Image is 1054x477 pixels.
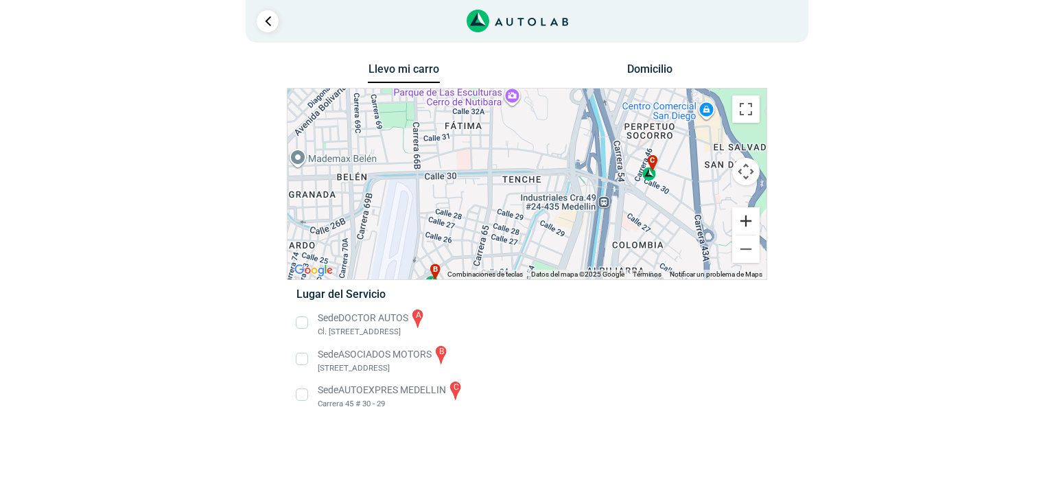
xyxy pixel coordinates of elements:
[296,288,757,301] h5: Lugar del Servicio
[633,270,661,278] a: Términos (se abre en una nueva pestaña)
[257,10,279,32] a: Ir al paso anterior
[291,261,336,279] img: Google
[291,261,336,279] a: Abre esta zona en Google Maps (se abre en una nueva ventana)
[531,270,624,278] span: Datos del mapa ©2025 Google
[732,207,760,235] button: Ampliar
[467,14,569,27] a: Link al sitio de autolab
[732,158,760,185] button: Controles de visualización del mapa
[670,270,762,278] a: Notificar un problema de Maps
[614,62,686,82] button: Domicilio
[732,95,760,123] button: Cambiar a la vista en pantalla completa
[368,62,440,84] button: Llevo mi carro
[447,270,523,279] button: Combinaciones de teclas
[433,264,438,275] span: b
[732,235,760,263] button: Reducir
[650,155,655,167] span: c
